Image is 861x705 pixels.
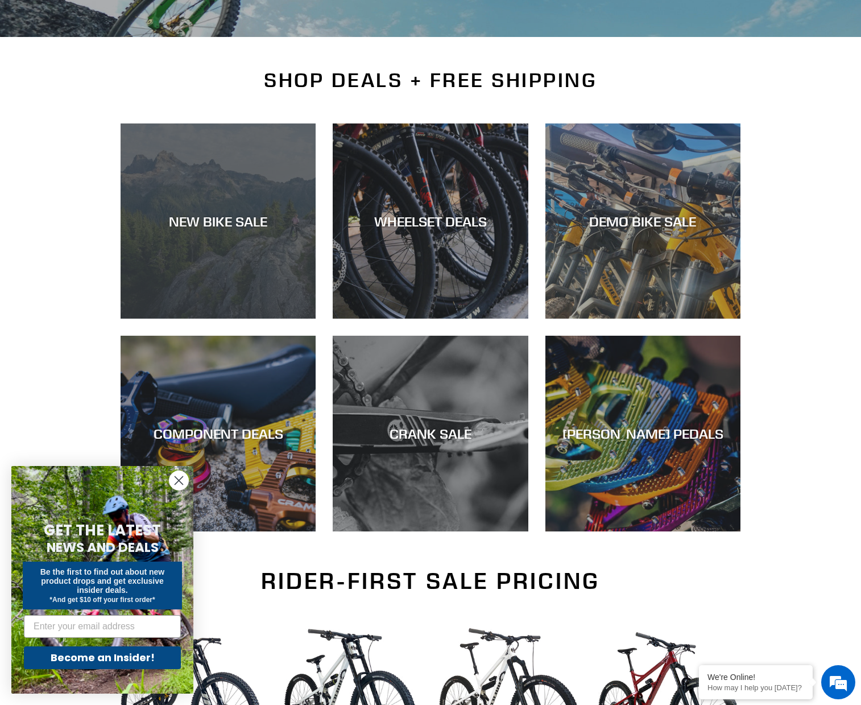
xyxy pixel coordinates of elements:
[545,336,740,531] a: [PERSON_NAME] PEDALS
[333,213,528,229] div: WHEELSET DEALS
[545,426,740,442] div: [PERSON_NAME] PEDALS
[545,123,740,319] a: DEMO BIKE SALE
[545,213,740,229] div: DEMO BIKE SALE
[40,567,165,595] span: Be the first to find out about new product drops and get exclusive insider deals.
[44,520,161,541] span: GET THE LATEST
[121,336,316,531] a: COMPONENT DEALS
[24,646,181,669] button: Become an Insider!
[707,683,804,692] p: How may I help you today?
[169,471,189,490] button: Close dialog
[333,426,528,442] div: CRANK SALE
[24,615,181,638] input: Enter your email address
[121,123,316,319] a: NEW BIKE SALE
[121,213,316,229] div: NEW BIKE SALE
[121,68,740,92] h2: SHOP DEALS + FREE SHIPPING
[707,673,804,682] div: We're Online!
[47,538,159,556] span: NEWS AND DEALS
[333,336,528,531] a: CRANK SALE
[121,567,740,595] h2: RIDER-FIRST SALE PRICING
[333,123,528,319] a: WHEELSET DEALS
[121,426,316,442] div: COMPONENT DEALS
[49,596,155,604] span: *And get $10 off your first order*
